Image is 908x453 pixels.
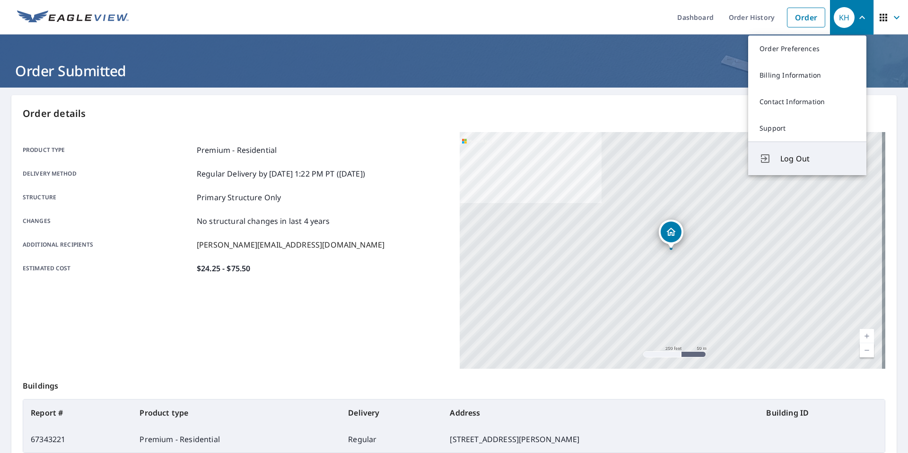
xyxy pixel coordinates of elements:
[197,215,330,227] p: No structural changes in last 4 years
[748,62,866,89] a: Billing Information
[780,153,855,164] span: Log Out
[759,400,885,426] th: Building ID
[659,220,683,249] div: Dropped pin, building 1, Residential property, 280 Jackson Rd Salisbury, NC 28146
[197,192,281,203] p: Primary Structure Only
[860,329,874,343] a: Current Level 17, Zoom In
[23,239,193,250] p: Additional recipients
[23,369,885,399] p: Buildings
[23,192,193,203] p: Structure
[23,426,132,453] td: 67343221
[23,400,132,426] th: Report #
[748,89,866,115] a: Contact Information
[748,115,866,142] a: Support
[860,343,874,357] a: Current Level 17, Zoom Out
[132,426,340,453] td: Premium - Residential
[787,8,825,27] a: Order
[197,168,365,179] p: Regular Delivery by [DATE] 1:22 PM PT ([DATE])
[197,263,250,274] p: $24.25 - $75.50
[23,168,193,179] p: Delivery method
[442,400,759,426] th: Address
[197,144,277,156] p: Premium - Residential
[23,144,193,156] p: Product type
[17,10,129,25] img: EV Logo
[23,215,193,227] p: Changes
[132,400,340,426] th: Product type
[340,400,442,426] th: Delivery
[748,142,866,175] button: Log Out
[23,107,885,121] p: Order details
[748,36,866,62] a: Order Preferences
[442,426,759,453] td: [STREET_ADDRESS][PERSON_NAME]
[340,426,442,453] td: Regular
[834,7,855,28] div: KH
[11,61,897,80] h1: Order Submitted
[197,239,384,250] p: [PERSON_NAME][EMAIL_ADDRESS][DOMAIN_NAME]
[23,263,193,274] p: Estimated cost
